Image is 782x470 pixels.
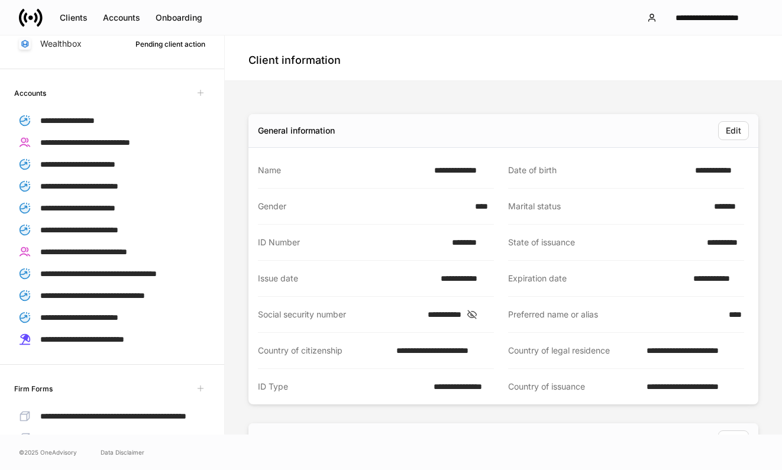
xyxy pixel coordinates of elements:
[191,379,210,398] span: Unavailable with outstanding requests for information
[14,87,46,99] h6: Accounts
[258,381,426,393] div: ID Type
[508,164,688,176] div: Date of birth
[508,381,639,393] div: Country of issuance
[40,38,82,50] p: Wealthbox
[14,383,53,394] h6: Firm Forms
[508,345,639,356] div: Country of legal residence
[258,200,468,212] div: Gender
[508,200,707,212] div: Marital status
[508,309,722,320] div: Preferred name or alias
[718,430,749,449] button: Edit
[726,434,741,446] div: Edit
[52,8,95,27] button: Clients
[258,125,335,137] div: General information
[103,12,140,24] div: Accounts
[148,8,210,27] button: Onboarding
[508,236,700,248] div: State of issuance
[101,448,144,457] a: Data Disclaimer
[718,121,749,140] button: Edit
[258,236,445,248] div: ID Number
[19,448,77,457] span: © 2025 OneAdvisory
[508,273,686,284] div: Expiration date
[60,12,88,24] div: Clients
[135,38,205,50] div: Pending client action
[95,8,148,27] button: Accounts
[258,164,427,176] div: Name
[258,345,389,356] div: Country of citizenship
[258,273,434,284] div: Issue date
[248,53,341,67] h4: Client information
[14,33,210,54] a: WealthboxPending client action
[726,125,741,137] div: Edit
[258,434,353,446] div: Employment information
[156,12,202,24] div: Onboarding
[191,83,210,102] span: Unavailable with outstanding requests for information
[258,309,421,320] div: Social security number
